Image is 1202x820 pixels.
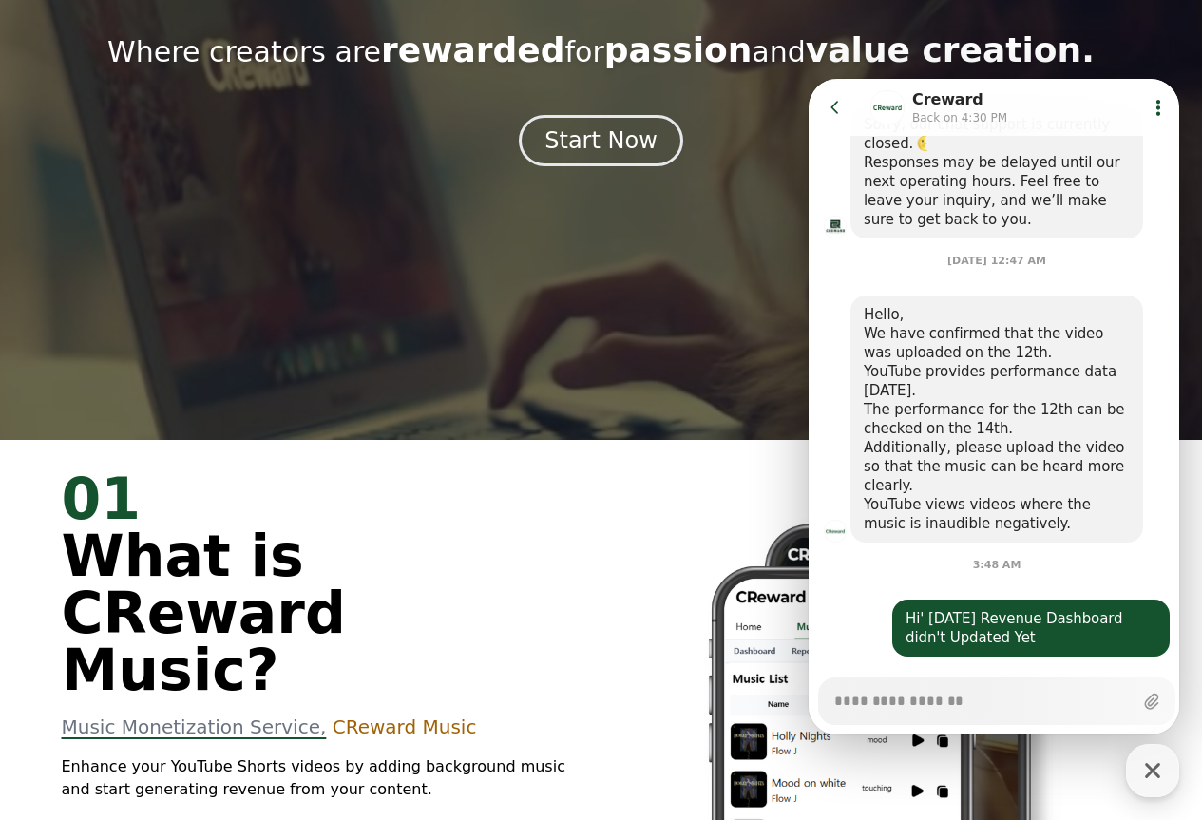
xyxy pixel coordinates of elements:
[62,523,346,703] span: What is CReward Music?
[62,715,327,738] span: Music Monetization Service,
[62,755,579,801] p: Enhance your YouTube Shorts videos by adding background music and start generating revenue from y...
[519,115,683,166] button: Start Now
[333,715,477,738] span: CReward Music
[62,470,579,527] div: 01
[519,134,683,152] a: Start Now
[107,31,1095,69] p: Where creators are for and
[544,125,658,156] div: Start Now
[806,30,1095,69] span: value creation.
[381,30,564,69] span: rewarded
[604,30,753,69] span: passion
[809,79,1179,734] iframe: Channel chat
